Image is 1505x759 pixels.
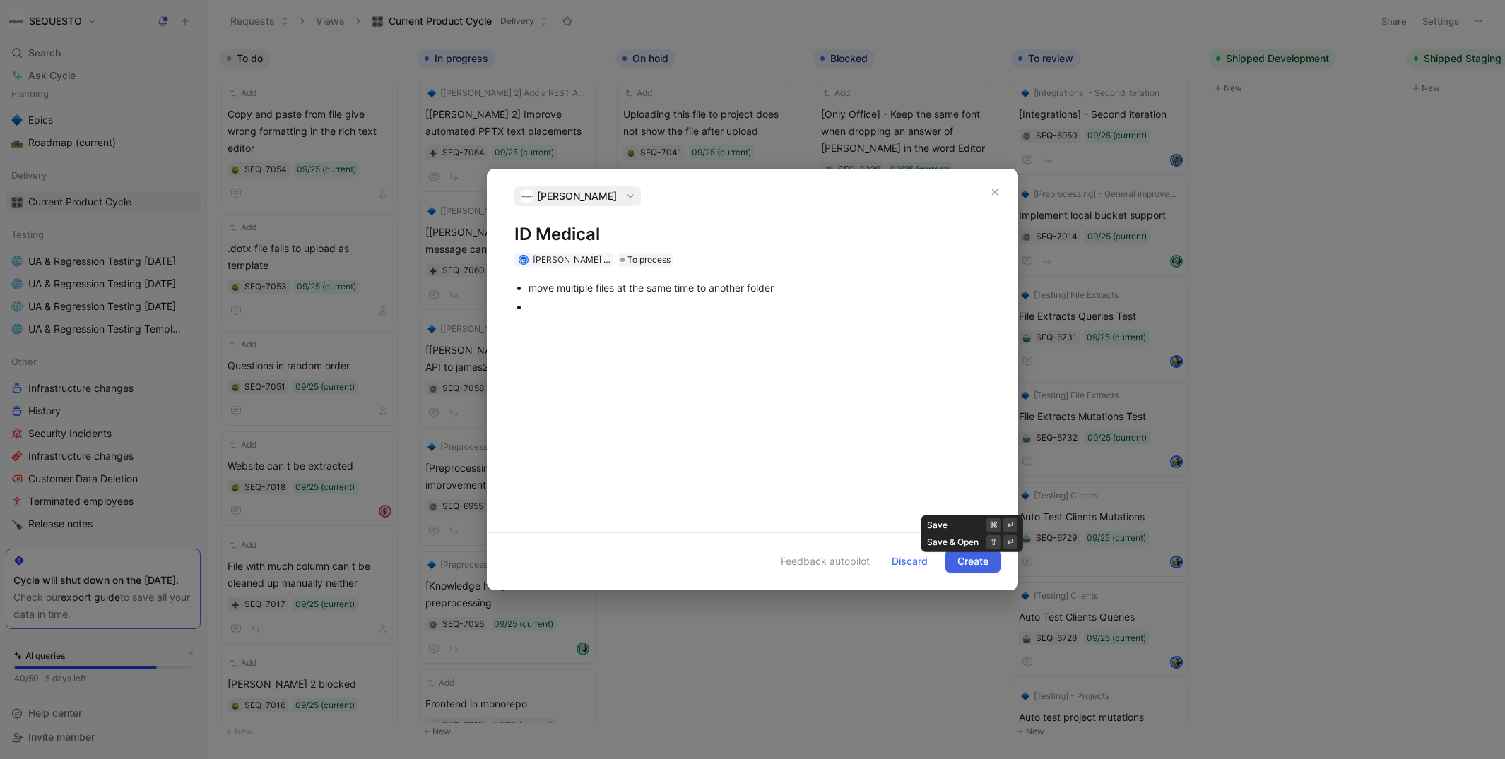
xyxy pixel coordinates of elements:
[533,254,653,265] span: [PERSON_NAME] t'Serstevens
[627,253,671,267] span: To process
[520,189,534,203] img: logo
[519,256,527,263] img: avatar
[781,553,870,570] span: Feedback autopilot
[514,186,641,206] button: logo[PERSON_NAME]
[514,223,991,246] h1: ID Medical
[880,550,940,573] button: Discard
[537,188,617,205] span: [PERSON_NAME]
[957,553,988,570] span: Create
[892,553,928,570] span: Discard
[945,550,1001,573] button: Create
[529,280,991,295] div: move multiple files at the same time to another folder
[618,253,673,267] div: To process
[751,552,874,570] button: Feedback autopilot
